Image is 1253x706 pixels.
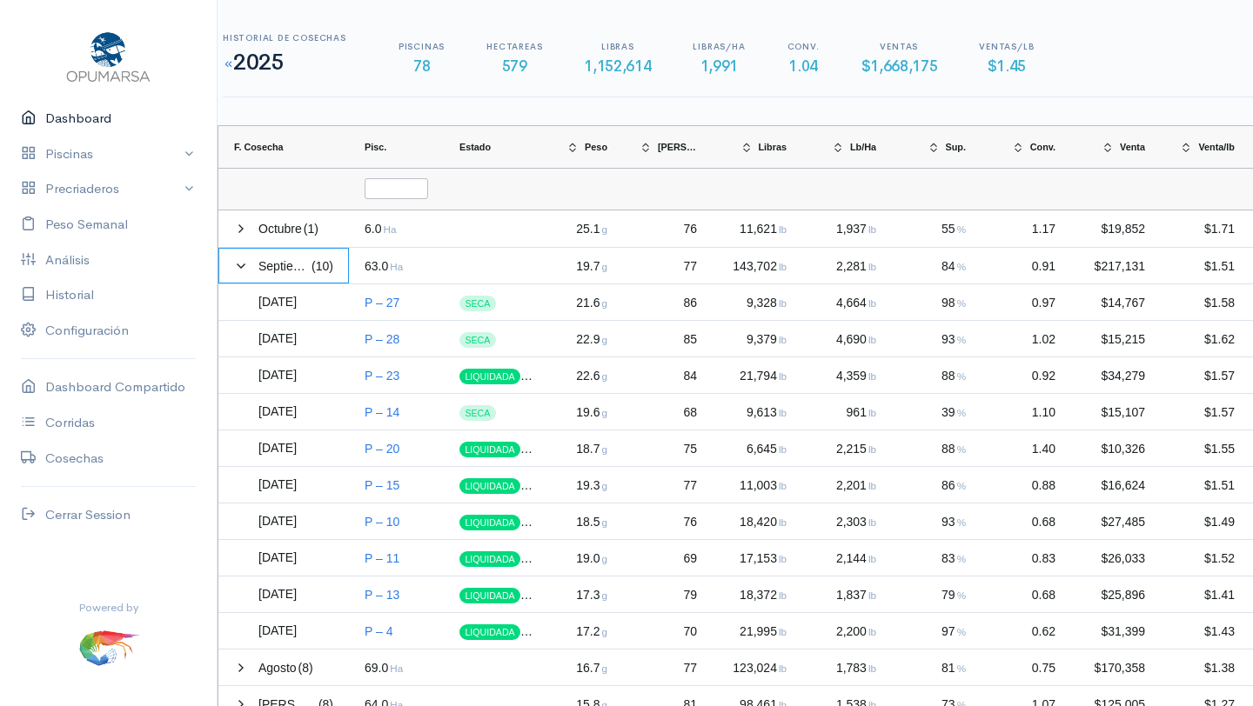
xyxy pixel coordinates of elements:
span: Venta [1120,142,1145,152]
span: g [602,553,607,564]
span: 1.40 [1032,442,1055,456]
span: 2,200 [834,624,876,638]
span: lb [779,297,787,309]
span: % [957,407,966,418]
span: [DATE] [258,430,297,465]
span: 17.3 [574,588,607,602]
span: % [957,297,966,309]
span: 6.0 [365,222,396,236]
span: 1,937 [834,222,876,236]
span: 68 [683,405,697,419]
span: 4,664 [834,296,876,310]
span: 21,794 [738,369,787,383]
span: lb [779,663,787,674]
span: 97 [940,624,966,638]
span: LIQUIDADA [459,442,520,457]
span: Agosto [258,650,297,685]
span: LIQUIDADA [459,369,520,384]
span: % [957,261,966,272]
h3: 1,991 [693,59,745,76]
span: $1.52 [1204,551,1235,565]
span: 19.6 [574,405,607,419]
h3: 579 [486,59,542,76]
span: [DATE] [258,357,297,392]
span: lb [779,334,787,345]
span: g [602,297,607,309]
span: 11,003 [738,478,787,492]
span: % [957,443,966,455]
span: 84 [683,369,697,383]
span: g [602,626,607,637]
span: [DATE] [258,613,297,648]
span: 2,144 [834,551,876,565]
span: SECA [459,405,496,421]
span: lb [868,480,876,491]
span: 25.1 [574,222,607,236]
a: P – 14 [365,405,399,419]
h6: Piscinas [399,42,445,51]
span: lb [868,407,876,418]
span: 98 [940,296,966,310]
span: [DATE] [258,394,297,429]
span: 18.7 [574,442,607,456]
span: lb [868,626,876,637]
span: Libras [759,142,787,152]
span: 2,215 [834,442,876,456]
span: 84 [940,259,966,273]
a: P – 20 [365,442,399,456]
a: P – 4 [365,624,392,638]
span: 19.3 [574,478,607,492]
span: lb [779,443,787,455]
span: $1.71 [1204,222,1235,236]
span: 17,153 [738,551,787,565]
span: 11,621 [738,222,787,236]
span: 1.10 [1032,405,1055,419]
span: 1.17 [1032,222,1055,236]
span: 93 [940,515,966,529]
span: Sup. [946,142,966,152]
span: 21.6 [574,296,607,310]
span: g [602,516,607,528]
span: SECA [459,296,496,311]
a: P – 15 [365,478,399,492]
span: 19.0 [574,551,607,565]
span: 123,024 [731,661,787,675]
span: lb [779,589,787,601]
span: Venta/lb [1198,142,1235,152]
span: g [602,407,607,418]
span: 19.7 [574,259,607,273]
span: g [602,589,607,601]
span: $1.55 [1204,442,1235,456]
span: $170,358 [1095,661,1145,675]
span: $15,107 [1101,405,1145,419]
span: $26,033 [1101,551,1145,565]
h6: Libras/Ha [693,42,745,51]
span: $1.57 [1204,369,1235,383]
span: 86 [683,296,697,310]
span: 83 [940,551,966,565]
span: % [957,370,966,382]
h3: 78 [399,59,445,76]
span: 69 [683,551,697,565]
span: 85 [683,332,697,346]
span: Peso [585,142,607,152]
span: 143,702 [731,259,787,273]
a: P – 11 [365,551,399,565]
span: 93 [940,332,966,346]
span: 79 [940,588,966,602]
span: 2,201 [834,478,876,492]
span: 21,995 [738,624,787,638]
span: $1.38 [1204,661,1235,675]
span: 0.75 [1032,661,1055,675]
span: 9,328 [745,296,787,310]
span: $1.62 [1204,332,1235,346]
span: 88 [940,442,966,456]
span: [DATE] [258,467,297,502]
span: g [602,370,607,382]
span: $1.51 [1204,478,1235,492]
span: lb [868,261,876,272]
span: 81 [940,661,966,675]
span: 39 [940,405,966,419]
span: 77 [683,661,697,675]
span: 9,379 [745,332,787,346]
